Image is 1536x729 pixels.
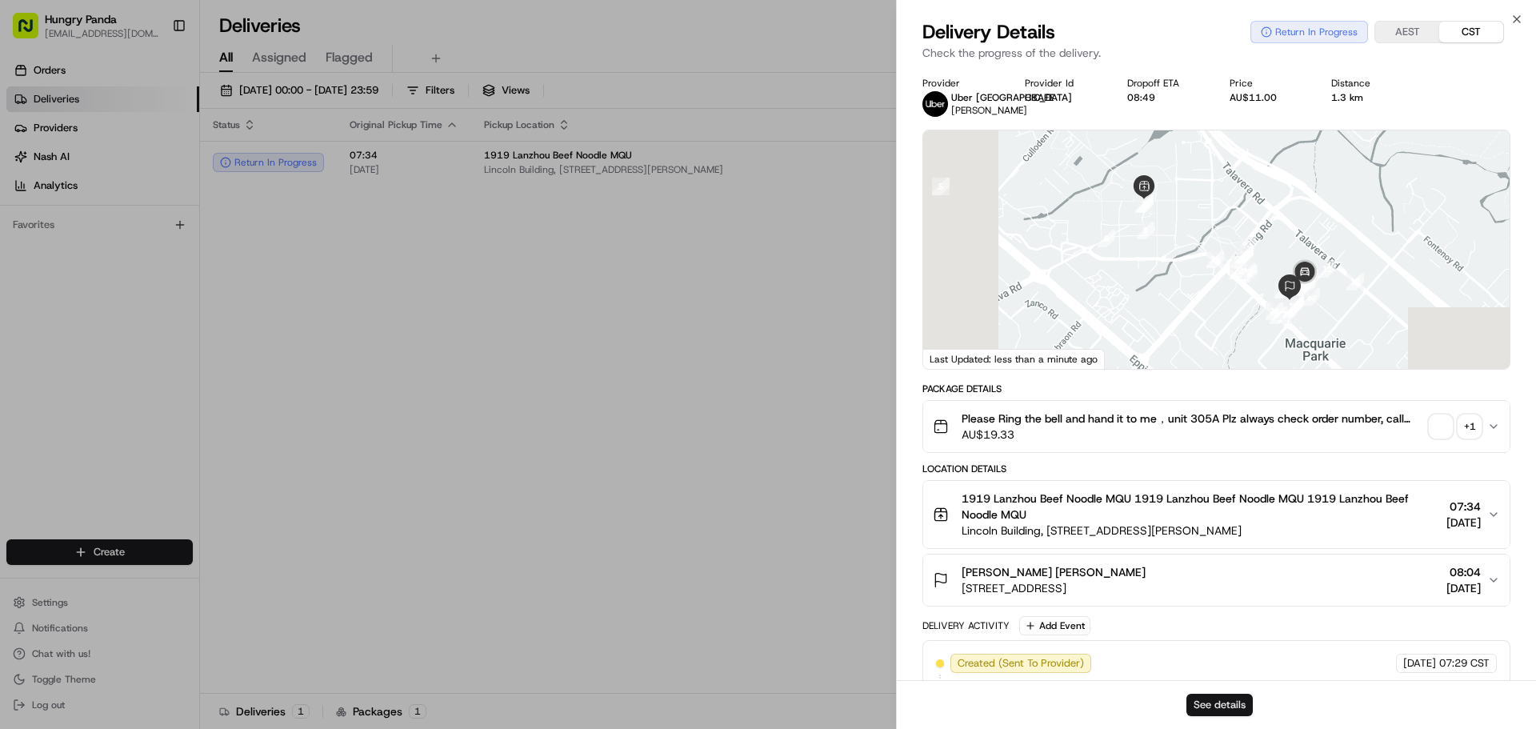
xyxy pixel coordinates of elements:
button: +1 [1430,415,1481,438]
button: See details [1186,694,1253,716]
span: Delivery Details [922,19,1055,45]
span: 08:04 [1446,564,1481,580]
div: 30 [1274,281,1292,298]
span: [DATE] [1403,656,1436,671]
div: 10 [1206,250,1224,268]
span: [STREET_ADDRESS] [962,580,1146,596]
a: Powered byPylon [113,396,194,409]
div: Start new chat [72,153,262,169]
div: Location Details [922,463,1510,475]
div: 20 [1278,306,1296,323]
div: Price [1230,77,1306,90]
button: Add Event [1019,616,1090,635]
div: 08:49 [1127,91,1204,104]
span: [PERSON_NAME] [951,104,1027,117]
span: 1919 Lanzhou Beef Noodle MQU 1919 Lanzhou Beef Noodle MQU 1919 Lanzhou Beef Noodle MQU [962,491,1440,523]
div: Provider Id [1025,77,1102,90]
span: AU$19.33 [962,427,1423,443]
span: Uber [GEOGRAPHIC_DATA] [951,91,1072,104]
div: 22 [1238,263,1256,281]
div: 19 [1285,298,1302,315]
div: 12 [1346,273,1364,290]
div: Package Details [922,383,1510,395]
span: 8月19日 [142,248,179,261]
div: Delivery Activity [922,619,1010,632]
div: 1.3 km [1331,91,1408,104]
img: 1736555255976-a54dd68f-1ca7-489b-9aae-adbdc363a1c4 [16,153,45,182]
div: Last Updated: less than a minute ago [923,349,1105,369]
span: • [133,248,138,261]
button: C8AEE [1025,91,1054,104]
span: Created (Sent To Provider) [958,656,1084,671]
span: 07:34 [1446,499,1481,515]
img: 1753817452368-0c19585d-7be3-40d9-9a41-2dc781b3d1eb [34,153,62,182]
span: Lincoln Building, [STREET_ADDRESS][PERSON_NAME] [962,523,1440,539]
button: [PERSON_NAME] [PERSON_NAME][STREET_ADDRESS]08:04[DATE] [923,555,1510,606]
button: Return In Progress [1250,21,1368,43]
button: 1919 Lanzhou Beef Noodle MQU 1919 Lanzhou Beef Noodle MQU 1919 Lanzhou Beef Noodle MQULincoln Bui... [923,481,1510,548]
input: Clear [42,103,264,120]
div: Dropoff ETA [1127,77,1204,90]
div: 8 [1136,195,1154,213]
span: • [53,291,58,304]
a: 💻API Documentation [129,351,263,380]
div: 26 [1236,246,1254,263]
div: 9 [1137,222,1154,239]
div: 28 [1270,306,1287,324]
img: Nash [16,16,48,48]
div: We're available if you need us! [72,169,220,182]
div: 27 [1231,250,1249,268]
p: Welcome 👋 [16,64,291,90]
div: 21 [1240,265,1258,282]
img: 1736555255976-a54dd68f-1ca7-489b-9aae-adbdc363a1c4 [32,249,45,262]
p: Check the progress of the delivery. [922,45,1510,61]
div: AU$11.00 [1230,91,1306,104]
div: 📗 [16,359,29,372]
div: 💻 [135,359,148,372]
span: Knowledge Base [32,358,122,374]
div: 5 [932,178,950,195]
img: Bea Lacdao [16,233,42,258]
img: uber-new-logo.jpeg [922,91,948,117]
button: AEST [1375,22,1439,42]
button: CST [1439,22,1503,42]
span: 8月15日 [62,291,99,304]
div: 23 [1230,262,1247,279]
div: 24 [1238,237,1256,254]
span: Pylon [159,397,194,409]
div: 11 [1318,260,1336,278]
span: [DATE] [1446,580,1481,596]
button: Please Ring the bell and hand it to me，unit 305A Plz always check order number, call customer whe... [923,401,1510,452]
div: Past conversations [16,208,102,221]
div: 13 [1302,288,1320,306]
div: 7 [1135,195,1153,213]
div: 18 [1286,296,1304,314]
span: API Documentation [151,358,257,374]
div: Distance [1331,77,1408,90]
span: [PERSON_NAME] [50,248,130,261]
button: Start new chat [272,158,291,177]
div: 29 [1266,302,1283,320]
div: 15 [1283,300,1301,318]
span: 07:29 CST [1439,656,1490,671]
span: [DATE] [1446,515,1481,531]
div: 6 [1098,230,1115,247]
button: See all [248,205,291,224]
div: + 1 [1458,415,1481,438]
div: Provider [922,77,999,90]
span: Please Ring the bell and hand it to me，unit 305A Plz always check order number, call customer whe... [962,411,1423,427]
span: [PERSON_NAME] [PERSON_NAME] [962,564,1146,580]
a: 📗Knowledge Base [10,351,129,380]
